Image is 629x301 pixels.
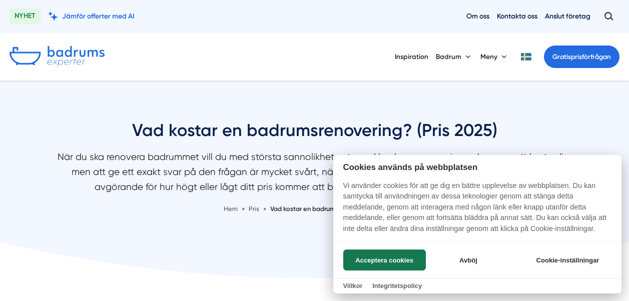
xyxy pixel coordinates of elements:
a: Villkor [343,282,363,289]
button: Avböj [428,249,508,270]
button: Acceptera cookies [343,249,426,270]
p: Vi använder cookies för att ge dig en bättre upplevelse av webbplatsen. Du kan samtycka till anvä... [333,180,621,241]
a: Integritetspolicy [372,282,422,289]
button: Cookie-inställningar [524,249,611,270]
h2: Cookies används på webbplatsen [333,162,621,172]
